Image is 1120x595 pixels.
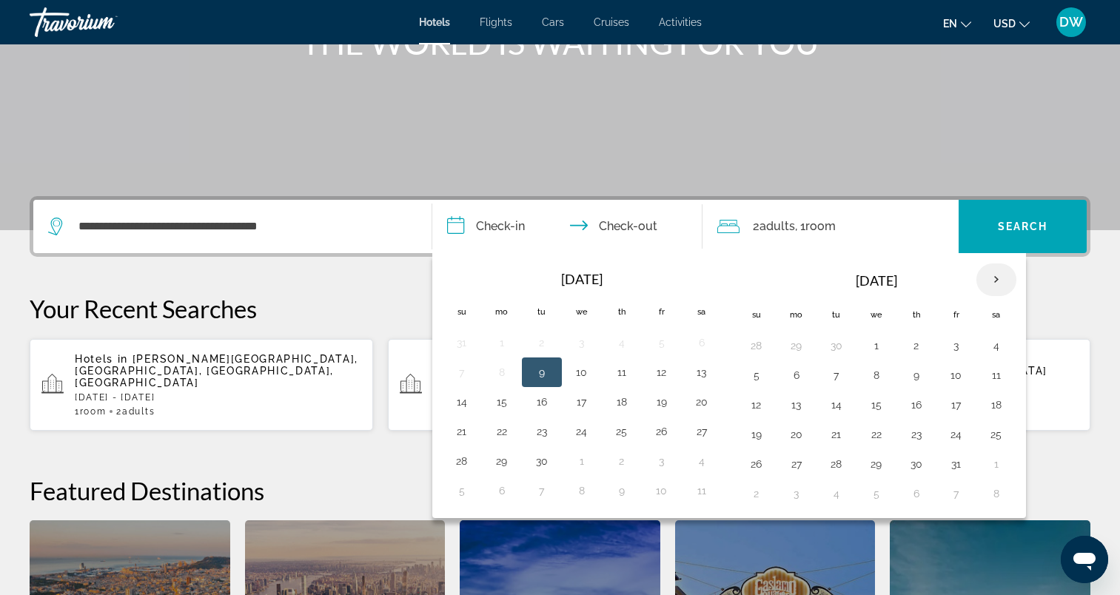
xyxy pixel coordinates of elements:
[985,483,1008,504] button: Day 8
[530,362,554,383] button: Day 9
[976,263,1016,297] button: Next month
[690,332,714,353] button: Day 6
[905,483,928,504] button: Day 6
[610,332,634,353] button: Day 4
[570,362,594,383] button: Day 10
[825,454,848,474] button: Day 28
[659,16,702,28] a: Activities
[75,406,106,417] span: 1
[530,421,554,442] button: Day 23
[30,294,1090,323] p: Your Recent Searches
[80,406,107,417] span: Room
[959,200,1087,253] button: Search
[825,365,848,386] button: Day 7
[610,391,634,412] button: Day 18
[702,200,959,253] button: Travelers: 2 adults, 0 children
[450,480,474,501] button: Day 5
[30,338,373,431] button: Hotels in [PERSON_NAME][GEOGRAPHIC_DATA], [GEOGRAPHIC_DATA], [GEOGRAPHIC_DATA], [GEOGRAPHIC_DATA]...
[745,424,768,445] button: Day 19
[650,451,674,471] button: Day 3
[945,365,968,386] button: Day 10
[570,451,594,471] button: Day 1
[745,365,768,386] button: Day 5
[945,454,968,474] button: Day 31
[594,16,629,28] a: Cruises
[943,18,957,30] span: en
[75,353,358,389] span: [PERSON_NAME][GEOGRAPHIC_DATA], [GEOGRAPHIC_DATA], [GEOGRAPHIC_DATA], [GEOGRAPHIC_DATA]
[490,332,514,353] button: Day 1
[490,362,514,383] button: Day 8
[993,18,1016,30] span: USD
[945,483,968,504] button: Day 7
[530,332,554,353] button: Day 2
[610,480,634,501] button: Day 9
[450,451,474,471] button: Day 28
[122,406,155,417] span: Adults
[610,451,634,471] button: Day 2
[745,394,768,415] button: Day 12
[75,392,361,403] p: [DATE] - [DATE]
[785,394,808,415] button: Day 13
[745,483,768,504] button: Day 2
[985,454,1008,474] button: Day 1
[985,365,1008,386] button: Day 11
[759,219,795,233] span: Adults
[570,480,594,501] button: Day 8
[530,451,554,471] button: Day 30
[419,16,450,28] a: Hotels
[432,200,703,253] button: Check in and out dates
[745,454,768,474] button: Day 26
[450,421,474,442] button: Day 21
[753,216,795,237] span: 2
[865,454,888,474] button: Day 29
[30,3,178,41] a: Travorium
[865,335,888,356] button: Day 1
[116,406,155,417] span: 2
[985,394,1008,415] button: Day 18
[530,391,554,412] button: Day 16
[490,421,514,442] button: Day 22
[690,480,714,501] button: Day 11
[825,483,848,504] button: Day 4
[945,335,968,356] button: Day 3
[450,391,474,412] button: Day 14
[690,421,714,442] button: Day 27
[570,391,594,412] button: Day 17
[690,451,714,471] button: Day 4
[650,480,674,501] button: Day 10
[865,365,888,386] button: Day 8
[998,221,1048,232] span: Search
[865,483,888,504] button: Day 5
[785,424,808,445] button: Day 20
[650,421,674,442] button: Day 26
[865,424,888,445] button: Day 22
[905,424,928,445] button: Day 23
[75,353,128,365] span: Hotels in
[825,424,848,445] button: Day 21
[1059,15,1083,30] span: DW
[825,335,848,356] button: Day 30
[905,454,928,474] button: Day 30
[865,394,888,415] button: Day 15
[480,16,512,28] a: Flights
[650,332,674,353] button: Day 5
[490,451,514,471] button: Day 29
[33,200,1087,253] div: Search widget
[610,421,634,442] button: Day 25
[745,335,768,356] button: Day 28
[570,332,594,353] button: Day 3
[805,219,836,233] span: Room
[905,365,928,386] button: Day 9
[795,216,836,237] span: , 1
[985,424,1008,445] button: Day 25
[1052,7,1090,38] button: User Menu
[542,16,564,28] a: Cars
[450,332,474,353] button: Day 31
[650,391,674,412] button: Day 19
[785,335,808,356] button: Day 29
